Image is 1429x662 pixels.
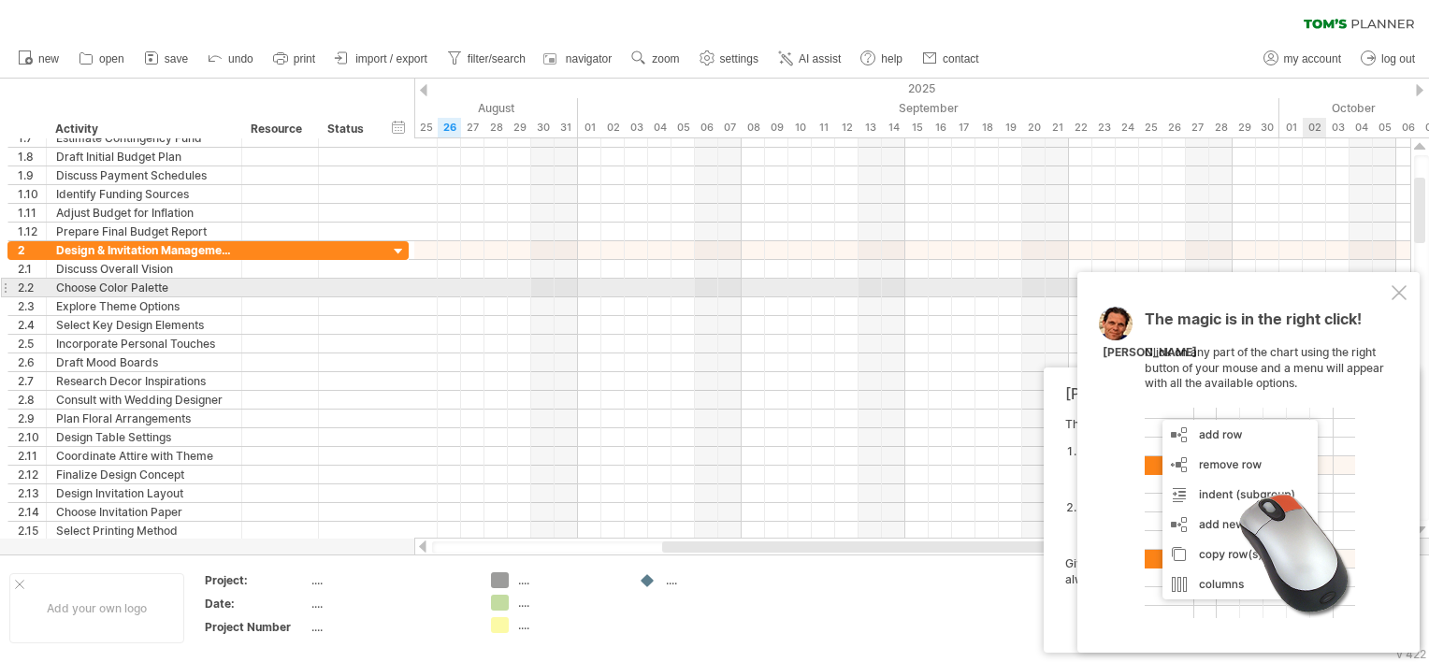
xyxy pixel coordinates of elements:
div: 2.7 [18,372,46,390]
div: Friday, 19 September 2025 [999,118,1022,137]
div: Tuesday, 23 September 2025 [1092,118,1116,137]
div: Friday, 3 October 2025 [1326,118,1350,137]
div: Identify Funding Sources [56,185,232,203]
div: Select Key Design Elements [56,316,232,334]
div: 2.12 [18,466,46,483]
div: Thursday, 25 September 2025 [1139,118,1162,137]
div: Saturday, 6 September 2025 [695,118,718,137]
span: import / export [355,52,427,65]
div: Monday, 8 September 2025 [742,118,765,137]
div: Tuesday, 16 September 2025 [929,118,952,137]
div: Tuesday, 26 August 2025 [438,118,461,137]
div: Sunday, 31 August 2025 [555,118,578,137]
div: Saturday, 13 September 2025 [859,118,882,137]
div: 2.10 [18,428,46,446]
div: 2.11 [18,447,46,465]
a: AI assist [773,47,846,71]
span: save [165,52,188,65]
div: Draft Initial Budget Plan [56,148,232,165]
div: The [PERSON_NAME]'s AI-assist can help you in two ways: Give it a try! With the undo button in th... [1065,417,1388,636]
a: filter/search [442,47,531,71]
div: 2.6 [18,353,46,371]
div: 1.10 [18,185,46,203]
span: my account [1284,52,1341,65]
div: Discuss Overall Vision [56,260,232,278]
div: Saturday, 27 September 2025 [1186,118,1209,137]
div: Monday, 29 September 2025 [1233,118,1256,137]
a: open [74,47,130,71]
div: Add your own logo [9,573,184,643]
div: 1.11 [18,204,46,222]
div: 2.15 [18,522,46,540]
span: log out [1381,52,1415,65]
div: Friday, 12 September 2025 [835,118,859,137]
div: Tuesday, 30 September 2025 [1256,118,1279,137]
div: .... [311,619,469,635]
div: Select Printing Method [56,522,232,540]
div: Status [327,120,368,138]
div: 2.13 [18,484,46,502]
span: settings [720,52,758,65]
div: 2.2 [18,279,46,296]
div: Incorporate Personal Touches [56,335,232,353]
div: 1.9 [18,166,46,184]
div: .... [518,595,620,611]
div: 2.14 [18,503,46,521]
span: AI assist [799,52,841,65]
div: Thursday, 4 September 2025 [648,118,671,137]
div: Thursday, 11 September 2025 [812,118,835,137]
span: new [38,52,59,65]
span: The magic is in the right click! [1145,309,1362,338]
div: Wednesday, 3 September 2025 [625,118,648,137]
div: 2.4 [18,316,46,334]
div: 2.9 [18,410,46,427]
div: Choose Color Palette [56,279,232,296]
div: Choose Invitation Paper [56,503,232,521]
div: Wednesday, 27 August 2025 [461,118,484,137]
div: Click on any part of the chart using the right button of your mouse and a menu will appear with a... [1145,311,1388,618]
span: contact [943,52,979,65]
div: .... [518,617,620,633]
div: Sunday, 7 September 2025 [718,118,742,137]
a: new [13,47,65,71]
div: .... [518,572,620,588]
div: Adjust Budget for Inflation [56,204,232,222]
div: Prepare Final Budget Report [56,223,232,240]
a: navigator [541,47,617,71]
div: Research Decor Inspirations [56,372,232,390]
a: help [856,47,908,71]
div: Saturday, 20 September 2025 [1022,118,1046,137]
a: undo [203,47,259,71]
a: zoom [627,47,685,71]
div: Tuesday, 9 September 2025 [765,118,788,137]
a: save [139,47,194,71]
div: Sunday, 5 October 2025 [1373,118,1396,137]
div: Design Invitation Layout [56,484,232,502]
div: Monday, 6 October 2025 [1396,118,1420,137]
div: [PERSON_NAME] [1103,345,1197,361]
div: Saturday, 4 October 2025 [1350,118,1373,137]
a: settings [695,47,764,71]
div: Project: [205,572,308,588]
span: navigator [566,52,612,65]
div: 2.5 [18,335,46,353]
div: Design Table Settings [56,428,232,446]
span: print [294,52,315,65]
div: Sunday, 28 September 2025 [1209,118,1233,137]
div: Monday, 22 September 2025 [1069,118,1092,137]
div: Monday, 25 August 2025 [414,118,438,137]
div: Explore Theme Options [56,297,232,315]
div: September 2025 [578,98,1279,118]
a: log out [1356,47,1421,71]
div: 1.12 [18,223,46,240]
div: [PERSON_NAME]'s AI-assistant [1065,384,1388,403]
div: Sunday, 21 September 2025 [1046,118,1069,137]
div: Sunday, 14 September 2025 [882,118,905,137]
div: Project Number [205,619,308,635]
div: Wednesday, 10 September 2025 [788,118,812,137]
div: 2 [18,241,46,259]
span: help [881,52,902,65]
div: Wednesday, 1 October 2025 [1279,118,1303,137]
div: Discuss Payment Schedules [56,166,232,184]
div: Wednesday, 24 September 2025 [1116,118,1139,137]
